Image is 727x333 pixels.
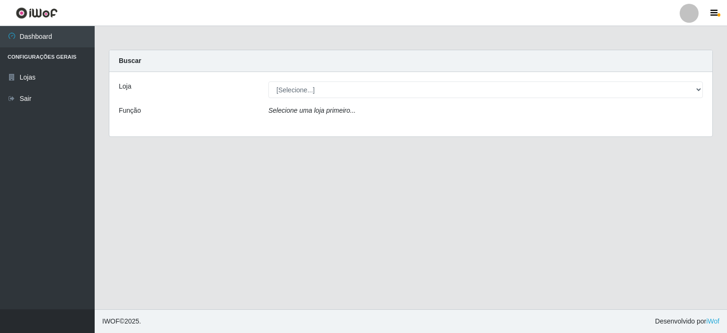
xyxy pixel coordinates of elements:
[119,106,141,116] label: Função
[706,317,719,325] a: iWof
[655,316,719,326] span: Desenvolvido por
[119,81,131,91] label: Loja
[102,316,141,326] span: © 2025 .
[119,57,141,64] strong: Buscar
[16,7,58,19] img: CoreUI Logo
[268,107,355,114] i: Selecione uma loja primeiro...
[102,317,120,325] span: IWOF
